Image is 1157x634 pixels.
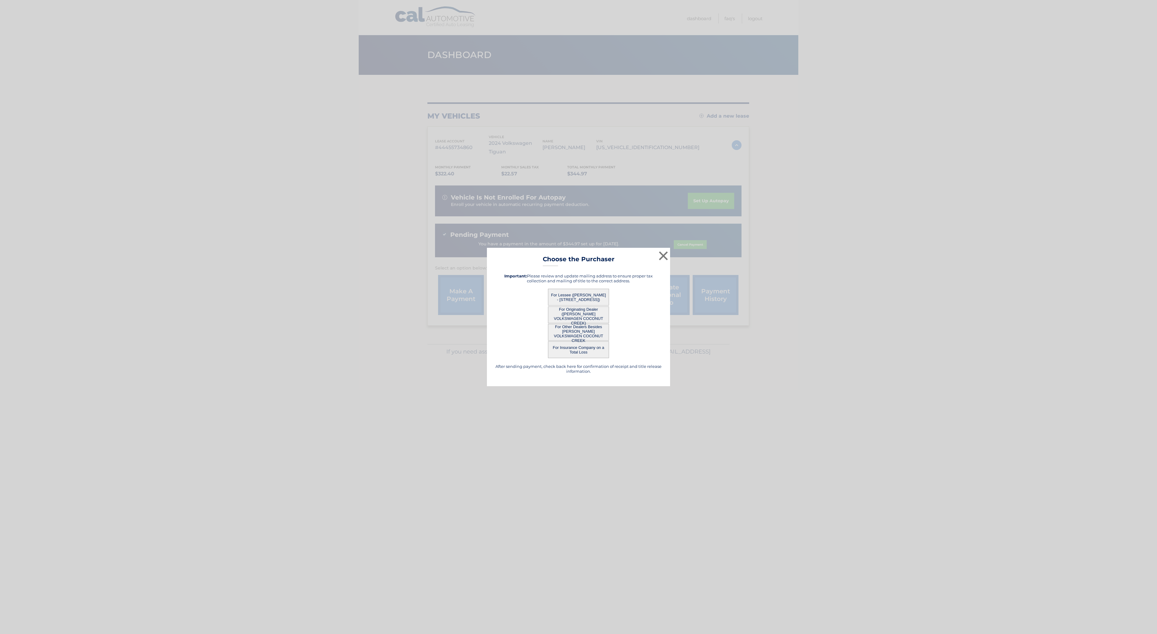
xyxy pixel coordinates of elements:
[543,255,615,266] h3: Choose the Purchaser
[548,289,609,306] button: For Lessee ([PERSON_NAME] - [STREET_ADDRESS])
[657,250,669,262] button: ×
[495,273,662,283] h5: Please review and update mailing address to ensure proper tax collection and mailing of title to ...
[548,324,609,341] button: For Other Dealers Besides [PERSON_NAME] VOLKSWAGEN COCONUT CREEK
[504,273,527,278] strong: Important:
[548,306,609,323] button: For Originating Dealer ([PERSON_NAME] VOLKSWAGEN COCONUT CREEK)
[495,364,662,374] h5: After sending payment, check back here for confirmation of receipt and title release information.
[548,341,609,358] button: For Insurance Company on a Total Loss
